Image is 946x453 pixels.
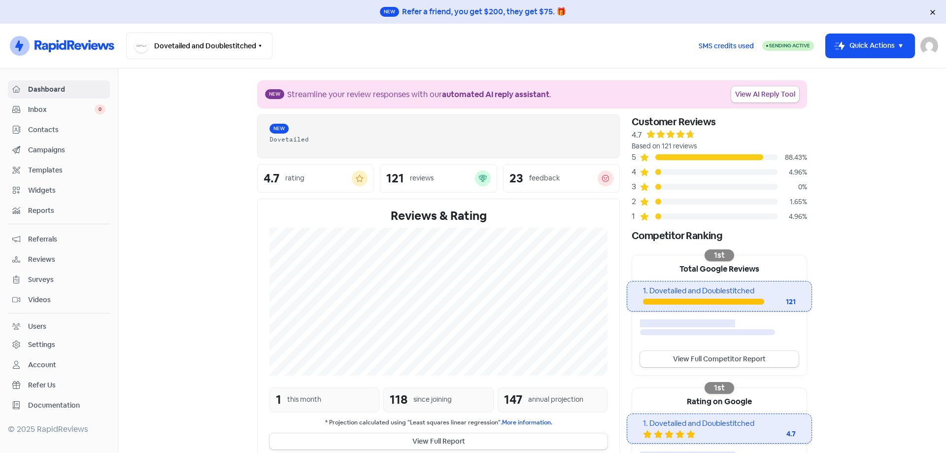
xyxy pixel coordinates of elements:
a: Settings [8,336,110,354]
span: Referrals [28,234,105,244]
span: Dashboard [28,84,105,95]
span: Sending Active [769,42,810,49]
span: Inbox [28,105,95,115]
a: Contacts [8,121,110,139]
a: Reviews [8,250,110,269]
span: 0 [95,105,105,114]
div: 4.96% [777,167,807,177]
div: 4.96% [777,211,807,222]
div: 1.65% [777,197,807,207]
span: Reports [28,206,105,216]
a: Templates [8,161,110,179]
a: Account [8,356,110,374]
a: 23feedback [503,164,620,193]
a: Surveys [8,271,110,289]
div: 4.7 [756,429,796,439]
a: Dashboard [8,80,110,99]
a: View AI Reply Tool [731,86,799,103]
a: More information. [502,418,552,426]
div: reviews [410,173,434,183]
div: 4 [632,166,640,178]
a: Videos [8,291,110,309]
div: this month [287,394,321,405]
div: Rating on Google [632,388,807,414]
span: New [265,89,284,99]
div: annual projection [528,394,583,405]
div: feedback [529,173,560,183]
div: Reviews & Rating [270,207,608,225]
span: Surveys [28,275,105,285]
small: * Projection calculated using "Least squares linear regression". [270,418,608,427]
a: Documentation [8,396,110,415]
div: 1 [632,210,640,222]
span: Widgets [28,185,105,196]
span: SMS credits used [699,41,754,51]
div: Total Google Reviews [632,255,807,281]
button: Quick Actions [826,34,914,58]
div: 1. Dovetailed and Doublestitched [643,285,795,297]
span: Contacts [28,125,105,135]
span: New [380,7,399,17]
div: Settings [28,340,55,350]
a: Inbox 0 [8,101,110,119]
div: 2 [632,196,640,208]
div: Users [28,321,46,332]
div: 0% [777,182,807,192]
div: Dovetailed [270,135,608,144]
div: Streamline your review responses with our . [287,89,551,101]
a: Refer Us [8,376,110,394]
a: 121reviews [380,164,497,193]
div: 147 [504,391,522,409]
a: Sending Active [762,40,814,52]
div: 4.7 [632,129,642,141]
span: Videos [28,295,105,305]
div: Account [28,360,56,370]
a: Users [8,317,110,336]
div: 88.43% [777,152,807,163]
div: Competitor Ranking [632,228,807,243]
div: 23 [509,173,523,184]
div: since joining [413,394,452,405]
div: 4.7 [264,173,279,184]
div: Customer Reviews [632,114,807,129]
a: View Full Competitor Report [640,351,799,367]
div: 121 [386,173,404,184]
span: Campaigns [28,145,105,155]
a: SMS credits used [690,40,762,50]
div: © 2025 RapidReviews [8,423,110,435]
div: 1st [705,249,734,261]
div: 121 [764,297,796,307]
div: 1. Dovetailed and Doublestitched [643,418,795,429]
a: Referrals [8,230,110,248]
button: Dovetailed and Doublestitched [126,33,272,59]
div: Refer a friend, you get $200, they get $75. 🎁 [402,6,566,18]
div: 3 [632,181,640,193]
div: Based on 121 reviews [632,141,807,151]
span: Templates [28,165,105,175]
a: Reports [8,202,110,220]
button: View Full Report [270,433,608,450]
div: 5 [632,151,640,163]
span: Documentation [28,400,105,411]
span: New [270,124,289,134]
a: Widgets [8,181,110,200]
a: 4.7rating [257,164,374,193]
div: 1st [705,382,734,394]
b: automated AI reply assistant [442,89,549,100]
div: 1 [276,391,281,409]
a: Campaigns [8,141,110,159]
img: User [920,37,938,55]
div: rating [285,173,304,183]
span: Refer Us [28,380,105,390]
div: 118 [390,391,407,409]
span: Reviews [28,254,105,265]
